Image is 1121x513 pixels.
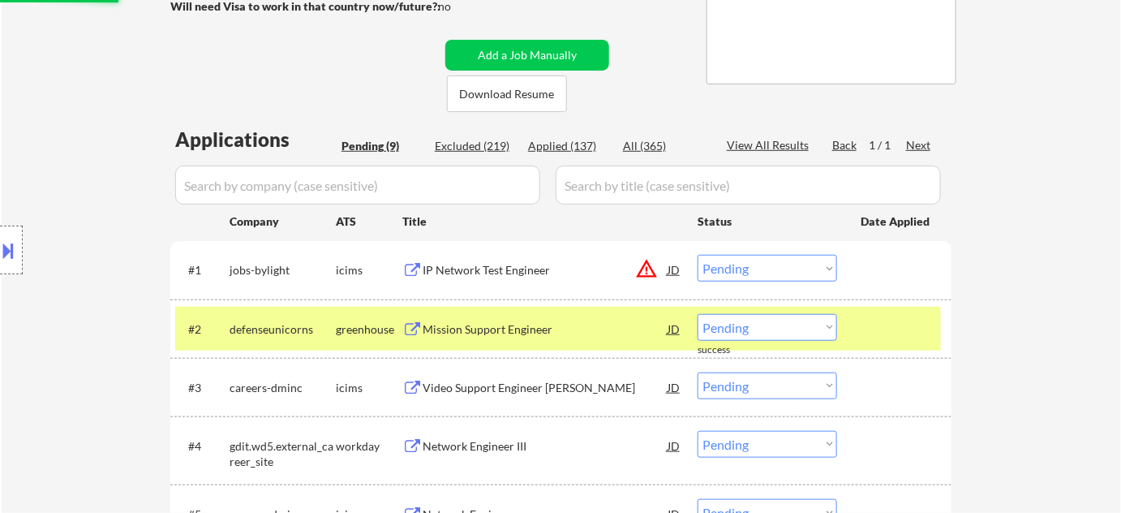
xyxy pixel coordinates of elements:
div: 1 / 1 [869,137,906,153]
div: icims [336,380,402,396]
input: Search by title (case sensitive) [556,166,941,205]
div: JD [666,373,682,402]
div: Status [698,206,837,235]
div: View All Results [727,137,814,153]
div: workday [336,438,402,455]
div: IP Network Test Engineer [423,262,668,278]
div: greenhouse [336,321,402,338]
div: Back [832,137,858,153]
div: Video Support Engineer [PERSON_NAME] [423,380,668,396]
div: JD [666,314,682,343]
div: JD [666,255,682,284]
div: Next [906,137,932,153]
button: warning_amber [635,257,658,280]
button: Add a Job Manually [445,40,609,71]
div: Title [402,213,682,230]
div: Network Engineer III [423,438,668,455]
div: icims [336,262,402,278]
div: All (365) [623,138,704,154]
div: #4 [188,438,217,455]
div: Applied (137) [528,138,609,154]
div: Mission Support Engineer [423,321,668,338]
button: Download Resume [447,75,567,112]
div: Date Applied [861,213,932,230]
input: Search by company (case sensitive) [175,166,540,205]
div: Excluded (219) [435,138,516,154]
div: ATS [336,213,402,230]
div: JD [666,431,682,460]
div: success [698,343,762,357]
div: Pending (9) [341,138,423,154]
div: gdit.wd5.external_career_site [230,438,336,470]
